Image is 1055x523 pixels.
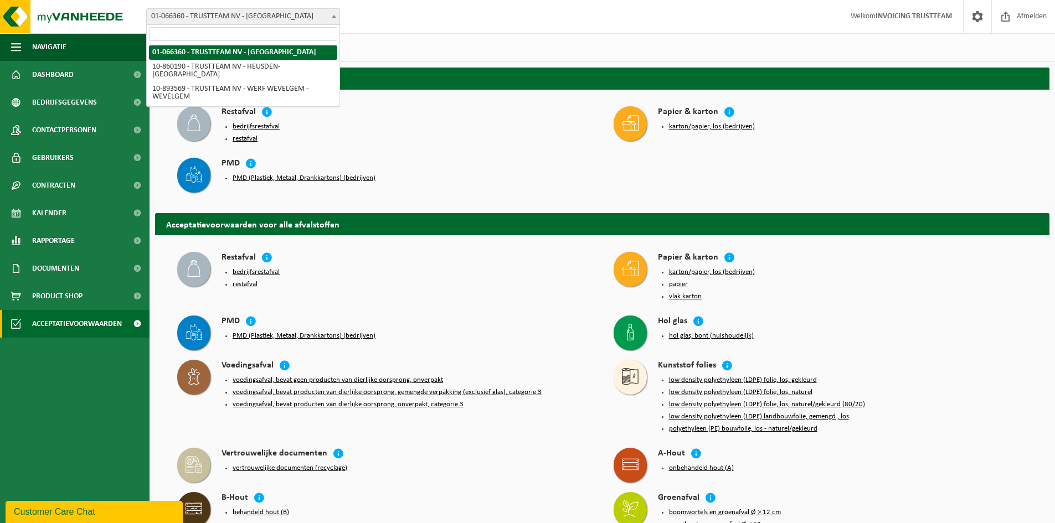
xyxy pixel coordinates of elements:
button: low density polyethyleen (LDPE) folie, los, gekleurd [669,376,817,385]
span: Contactpersonen [32,116,96,144]
span: Navigatie [32,33,66,61]
button: vlak karton [669,292,702,301]
button: boomwortels en groenafval Ø > 12 cm [669,508,781,517]
span: Dashboard [32,61,74,89]
button: PMD (Plastiek, Metaal, Drankkartons) (bedrijven) [233,332,375,340]
li: 10-893569 - TRUSTTEAM NV - WERF WEVELGEM - WEVELGEM [149,82,337,104]
strong: INVOICING TRUSTTEAM [876,12,952,20]
li: 01-066360 - TRUSTTEAM NV - [GEOGRAPHIC_DATA] [149,45,337,60]
span: Documenten [32,255,79,282]
button: low density polyethyleen (LDPE) landbouwfolie, gemengd , los [669,412,849,421]
h4: Groenafval [658,492,699,505]
span: Product Shop [32,282,83,310]
h4: PMD [222,158,240,170]
iframe: chat widget [6,499,185,523]
button: restafval [233,134,258,143]
button: voedingsafval, bevat producten van dierlijke oorsprong, onverpakt, categorie 3 [233,400,464,409]
button: polyethyleen (PE) bouwfolie, los - naturel/gekleurd [669,424,817,433]
button: bedrijfsrestafval [233,268,280,277]
span: Rapportage [32,227,75,255]
h2: Acceptatievoorwaarden voor alle afvalstoffen [155,213,1049,235]
button: bedrijfsrestafval [233,122,280,131]
span: Kalender [32,199,66,227]
h4: PMD [222,315,240,328]
h4: Papier & karton [658,106,718,119]
h4: Restafval [222,252,256,265]
span: Contracten [32,172,75,199]
button: PMD (Plastiek, Metaal, Drankkartons) (bedrijven) [233,174,375,183]
h4: Kunststof folies [658,360,716,372]
span: Bedrijfsgegevens [32,89,97,116]
h4: Restafval [222,106,256,119]
li: 10-860190 - TRUSTTEAM NV - HEUSDEN-[GEOGRAPHIC_DATA] [149,60,337,82]
button: behandeld hout (B) [233,508,289,517]
button: karton/papier, los (bedrijven) [669,268,755,277]
button: voedingsafval, bevat geen producten van dierlijke oorsprong, onverpakt [233,376,443,385]
h4: Hol glas [658,315,687,328]
span: 01-066360 - TRUSTTEAM NV - KORTRIJK [146,8,340,25]
button: low density polyethyleen (LDPE) folie, los, naturel [669,388,812,397]
span: 01-066360 - TRUSTTEAM NV - KORTRIJK [147,9,339,24]
h2: Acceptatievoorwaarden voor uw afvalstoffen [155,68,1049,89]
button: onbehandeld hout (A) [669,464,734,473]
button: karton/papier, los (bedrijven) [669,122,755,131]
button: restafval [233,280,258,289]
button: vertrouwelijke documenten (recyclage) [233,464,347,473]
h4: Vertrouwelijke documenten [222,448,327,460]
span: Acceptatievoorwaarden [32,310,122,338]
h4: Papier & karton [658,252,718,265]
button: voedingsafval, bevat producten van dierlijke oorsprong, gemengde verpakking (exclusief glas), cat... [233,388,542,397]
h4: B-Hout [222,492,248,505]
h4: Voedingsafval [222,360,274,372]
h4: A-Hout [658,448,685,460]
button: papier [669,280,688,289]
button: hol glas, bont (huishoudelijk) [669,332,754,340]
span: Gebruikers [32,144,74,172]
button: low density polyethyleen (LDPE) folie, los, naturel/gekleurd (80/20) [669,400,865,409]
